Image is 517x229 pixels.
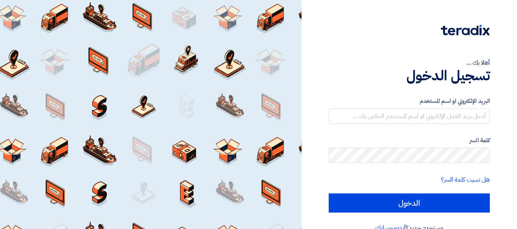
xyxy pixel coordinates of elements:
img: Teradix logo [441,25,490,36]
label: البريد الإلكتروني او اسم المستخدم [329,97,490,106]
a: هل نسيت كلمة السر؟ [441,175,490,184]
label: كلمة السر [329,136,490,145]
input: أدخل بريد العمل الإلكتروني او اسم المستخدم الخاص بك ... [329,109,490,124]
div: أهلا بك ... [329,58,490,67]
h1: تسجيل الدخول [329,67,490,84]
input: الدخول [329,193,490,213]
